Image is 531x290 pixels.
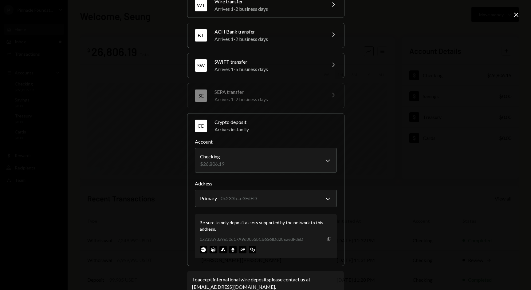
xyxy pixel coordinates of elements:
div: Crypto deposit [214,118,337,126]
div: Arrives 1-2 business days [214,35,322,43]
button: Address [195,190,337,207]
button: SWSWIFT transferArrives 1-5 business days [187,53,344,78]
div: SE [195,89,207,102]
button: BTACH Bank transferArrives 1-2 business days [187,23,344,48]
img: optimism-mainnet [239,246,246,253]
label: Account [195,138,337,145]
button: Account [195,148,337,173]
div: CDCrypto depositArrives instantly [195,138,337,258]
div: ACH Bank transfer [214,28,322,35]
img: base-mainnet [200,246,207,253]
div: 0x233b...e3FdED [221,195,257,202]
div: Arrives instantly [214,126,337,133]
label: Address [195,180,337,187]
div: CD [195,120,207,132]
button: CDCrypto depositArrives instantly [187,113,344,138]
button: SESEPA transferArrives 1-2 business days [187,83,344,108]
div: Arrives 1-5 business days [214,66,322,73]
div: Be sure to only deposit assets supported by the network to this address. [200,219,332,232]
div: SEPA transfer [214,88,322,96]
img: arbitrum-mainnet [210,246,217,253]
div: BT [195,29,207,42]
div: Arrives 1-2 business days [214,96,322,103]
img: ethereum-mainnet [229,246,237,253]
div: Arrives 1-2 business days [214,5,322,13]
div: SW [195,59,207,72]
div: SWIFT transfer [214,58,322,66]
div: 0x233b93a9E50d17A9d3055bCb656fDd28Eae3FdED [200,236,303,242]
img: avalanche-mainnet [219,246,227,253]
img: polygon-mainnet [249,246,256,253]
